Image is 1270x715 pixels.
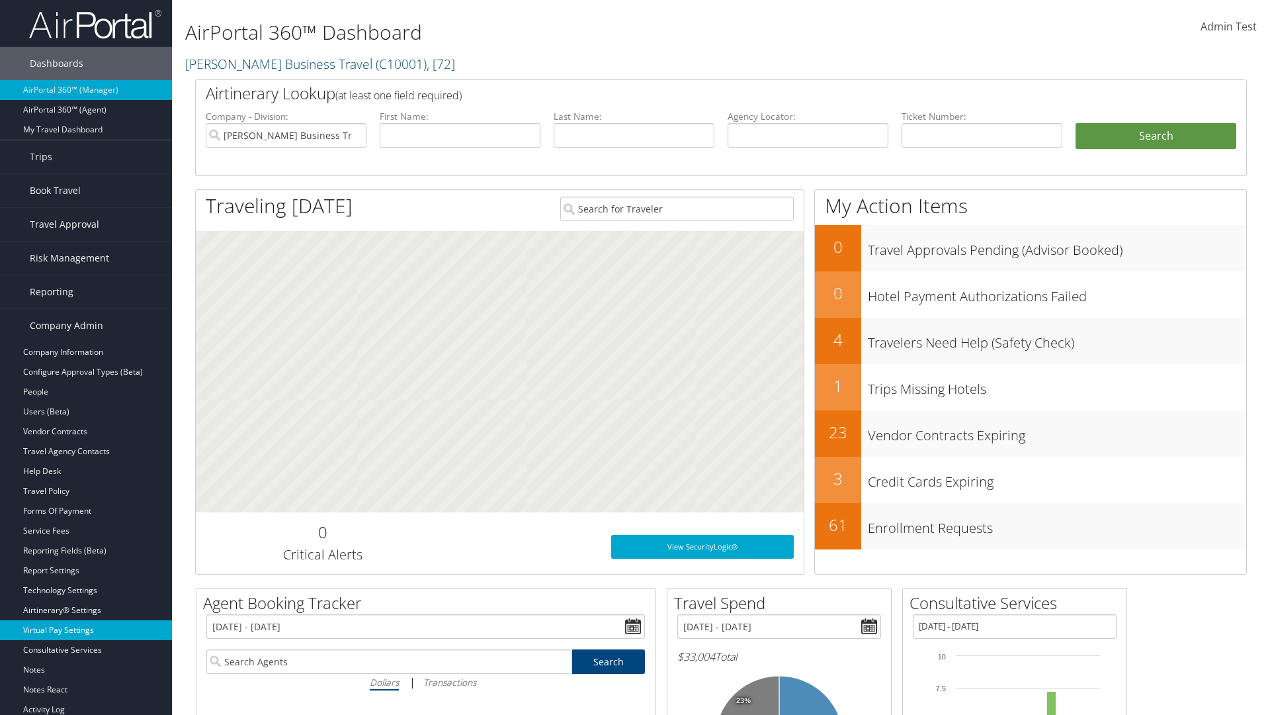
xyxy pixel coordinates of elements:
[677,649,881,664] h6: Total
[815,503,1246,549] a: 61Enrollment Requests
[29,9,161,40] img: airportal-logo.png
[815,282,861,305] h2: 0
[815,318,1246,364] a: 4Travelers Need Help (Safety Check)
[423,676,476,689] i: Transactions
[30,140,52,173] span: Trips
[560,197,794,221] input: Search for Traveler
[554,110,714,123] label: Last Name:
[728,110,888,123] label: Agency Locator:
[815,514,861,536] h2: 61
[736,697,751,705] tspan: 23%
[206,192,353,220] h1: Traveling [DATE]
[815,364,1246,410] a: 1Trips Missing Hotels
[902,110,1062,123] label: Ticket Number:
[185,19,900,46] h1: AirPortal 360™ Dashboard
[203,592,655,614] h2: Agent Booking Tracker
[206,82,1149,105] h2: Airtinerary Lookup
[868,281,1246,306] h3: Hotel Payment Authorizations Failed
[30,309,103,342] span: Company Admin
[376,55,427,73] span: ( C10001 )
[30,47,83,80] span: Dashboards
[1076,123,1236,150] button: Search
[206,649,571,674] input: Search Agents
[677,649,715,664] span: $33,004
[936,685,946,692] tspan: 7.5
[30,242,109,275] span: Risk Management
[1201,7,1257,48] a: Admin Test
[30,208,99,241] span: Travel Approval
[815,328,861,351] h2: 4
[1201,19,1257,34] span: Admin Test
[572,649,646,674] a: Search
[815,225,1246,271] a: 0Travel Approvals Pending (Advisor Booked)
[370,676,399,689] i: Dollars
[868,420,1246,445] h3: Vendor Contracts Expiring
[30,174,81,207] span: Book Travel
[815,467,861,490] h2: 3
[206,110,366,123] label: Company - Division:
[335,88,462,103] span: (at least one field required)
[380,110,540,123] label: First Name:
[815,271,1246,318] a: 0Hotel Payment Authorizations Failed
[868,512,1246,538] h3: Enrollment Requests
[868,373,1246,399] h3: Trips Missing Hotels
[815,192,1246,220] h1: My Action Items
[206,546,439,564] h3: Critical Alerts
[206,674,645,691] div: |
[815,375,861,397] h2: 1
[868,466,1246,491] h3: Credit Cards Expiring
[910,592,1126,614] h2: Consultative Services
[868,327,1246,352] h3: Travelers Need Help (Safety Check)
[674,592,891,614] h2: Travel Spend
[815,236,861,258] h2: 0
[185,55,455,73] a: [PERSON_NAME] Business Travel
[30,275,73,309] span: Reporting
[815,457,1246,503] a: 3Credit Cards Expiring
[206,521,439,544] h2: 0
[611,535,794,559] a: View SecurityLogic®
[815,410,1246,457] a: 23Vendor Contracts Expiring
[868,234,1246,260] h3: Travel Approvals Pending (Advisor Booked)
[427,55,455,73] span: , [ 72 ]
[815,421,861,444] h2: 23
[938,653,946,661] tspan: 10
